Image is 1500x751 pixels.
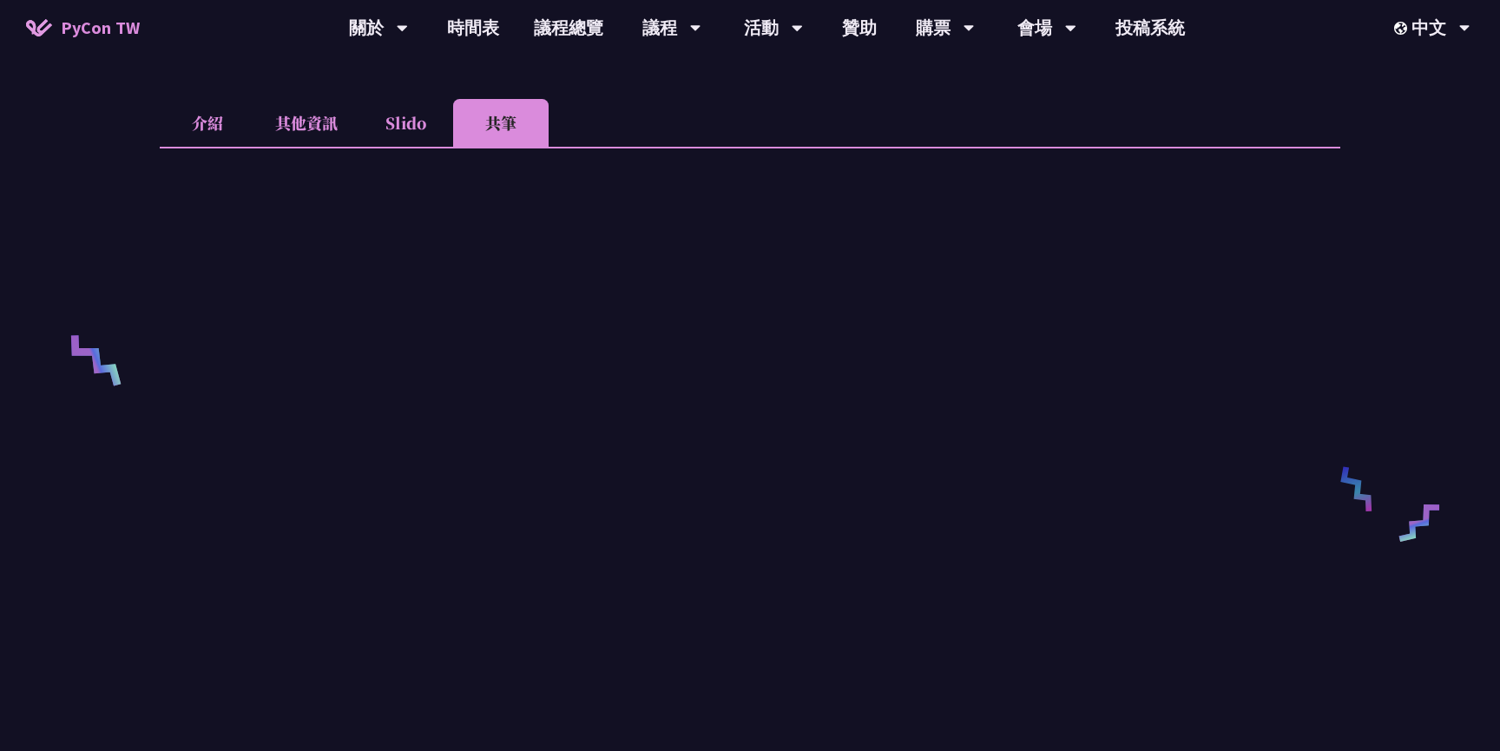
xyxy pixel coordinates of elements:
a: PyCon TW [9,6,157,49]
li: 其他資訊 [255,99,358,147]
img: Locale Icon [1394,22,1411,35]
li: 介紹 [160,99,255,147]
li: Slido [358,99,453,147]
li: 共筆 [453,99,549,147]
span: PyCon TW [61,15,140,41]
img: Home icon of PyCon TW 2025 [26,19,52,36]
